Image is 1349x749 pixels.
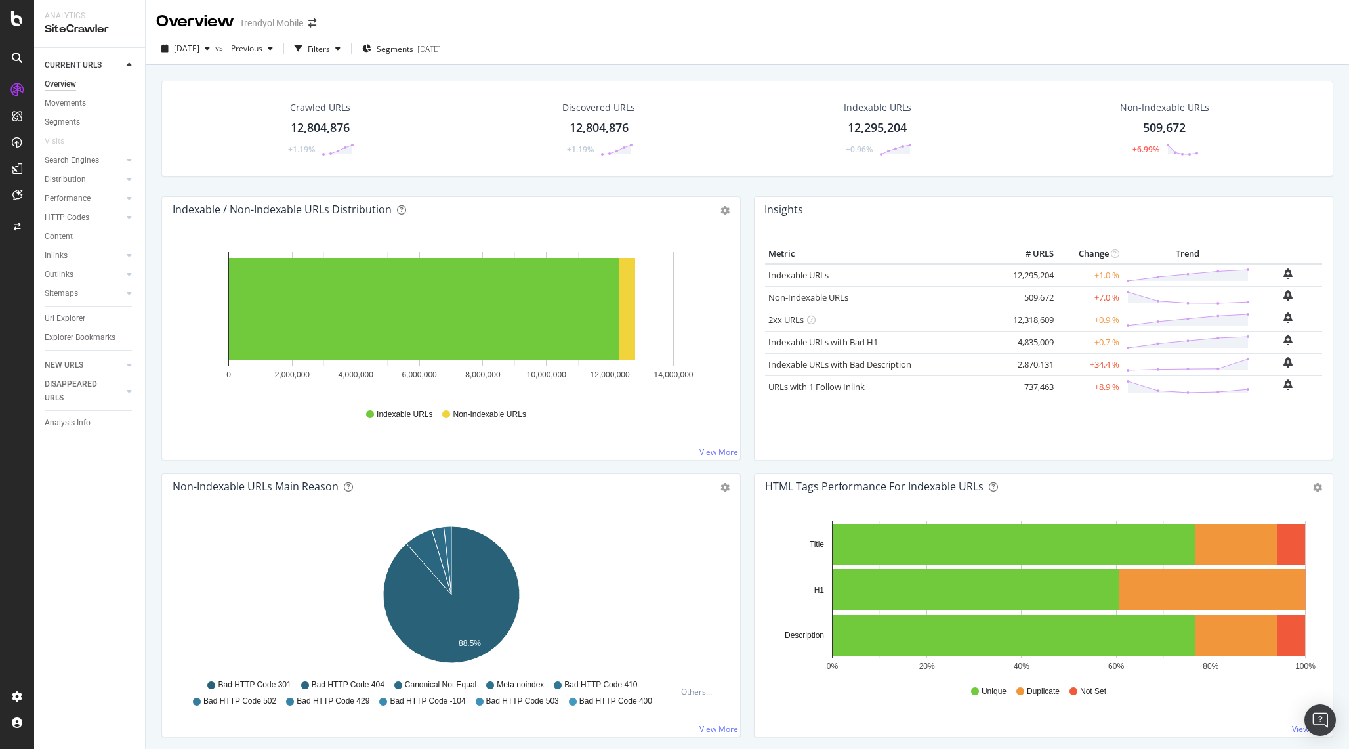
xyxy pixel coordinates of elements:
div: Inlinks [45,249,68,263]
text: 2,000,000 [275,370,310,379]
td: +34.4 % [1057,353,1123,375]
a: Non-Indexable URLs [768,291,848,303]
div: A chart. [173,521,730,674]
div: bell-plus [1283,290,1293,301]
div: Open Intercom Messenger [1304,704,1336,736]
div: Url Explorer [45,312,85,326]
div: arrow-right-arrow-left [308,18,316,28]
div: Analysis Info [45,416,91,430]
a: View More [1292,723,1331,735]
text: 12,000,000 [591,370,630,379]
td: 4,835,009 [1005,331,1057,353]
div: Search Engines [45,154,99,167]
text: 10,000,000 [527,370,566,379]
a: View More [699,446,738,458]
div: gear [1313,483,1322,492]
div: Crawled URLs [290,101,350,114]
td: 12,318,609 [1005,309,1057,331]
div: Visits [45,135,64,148]
text: 4,000,000 [339,370,374,379]
div: 12,804,876 [570,119,629,137]
a: Search Engines [45,154,123,167]
td: +0.7 % [1057,331,1123,353]
div: 12,804,876 [291,119,350,137]
span: Previous [226,43,262,54]
span: Bad HTTP Code 400 [579,696,652,707]
text: 8,000,000 [465,370,501,379]
text: 88.5% [459,639,481,648]
text: 0% [827,662,839,671]
span: Not Set [1080,686,1106,697]
span: Unique [982,686,1007,697]
div: bell-plus [1283,268,1293,279]
text: 60% [1108,662,1124,671]
span: Canonical Not Equal [405,679,476,691]
button: Filters [289,38,346,59]
a: Overview [45,77,136,91]
span: Non-Indexable URLs [453,409,526,420]
div: Indexable / Non-Indexable URLs Distribution [173,203,392,216]
td: +0.9 % [1057,309,1123,331]
div: Analytics [45,11,135,22]
svg: A chart. [765,521,1322,674]
a: Indexable URLs with Bad Description [768,358,911,370]
text: Title [810,540,825,549]
span: Bad HTTP Code -104 [390,696,465,707]
td: 509,672 [1005,286,1057,309]
div: +0.96% [846,144,873,155]
div: Outlinks [45,268,73,282]
div: +6.99% [1132,144,1159,155]
div: Non-Indexable URLs Main Reason [173,480,339,493]
th: # URLS [1005,244,1057,264]
div: Segments [45,116,80,129]
div: Distribution [45,173,86,186]
svg: A chart. [173,244,730,396]
span: Bad HTTP Code 502 [203,696,276,707]
a: 2xx URLs [768,314,804,326]
td: +7.0 % [1057,286,1123,309]
span: Duplicate [1027,686,1060,697]
div: Filters [308,43,330,54]
a: Performance [45,192,123,205]
a: Distribution [45,173,123,186]
a: Segments [45,116,136,129]
div: Non-Indexable URLs [1120,101,1209,114]
a: Explorer Bookmarks [45,331,136,345]
a: NEW URLS [45,358,123,372]
span: Bad HTTP Code 404 [312,679,384,691]
a: View More [699,723,738,735]
span: Bad HTTP Code 429 [297,696,369,707]
span: Bad HTTP Code 301 [218,679,291,691]
a: Analysis Info [45,416,136,430]
span: Bad HTTP Code 503 [486,696,559,707]
th: Change [1057,244,1123,264]
span: vs [215,42,226,53]
button: [DATE] [156,38,215,59]
div: NEW URLS [45,358,83,372]
a: Indexable URLs with Bad H1 [768,336,878,348]
div: Discovered URLs [562,101,635,114]
div: +1.19% [567,144,594,155]
a: HTTP Codes [45,211,123,225]
td: +1.0 % [1057,264,1123,287]
div: Sitemaps [45,287,78,301]
div: Overview [156,11,234,33]
text: Description [785,631,824,640]
h4: Insights [764,201,803,219]
button: Segments[DATE] [357,38,446,59]
text: 40% [1014,662,1029,671]
a: URLs with 1 Follow Inlink [768,381,865,393]
div: gear [720,206,730,215]
text: 14,000,000 [654,370,693,379]
a: Visits [45,135,77,148]
td: 2,870,131 [1005,353,1057,375]
a: Url Explorer [45,312,136,326]
div: 12,295,204 [848,119,907,137]
div: +1.19% [288,144,315,155]
div: Explorer Bookmarks [45,331,115,345]
div: [DATE] [417,43,441,54]
div: DISAPPEARED URLS [45,377,111,405]
th: Trend [1123,244,1253,264]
